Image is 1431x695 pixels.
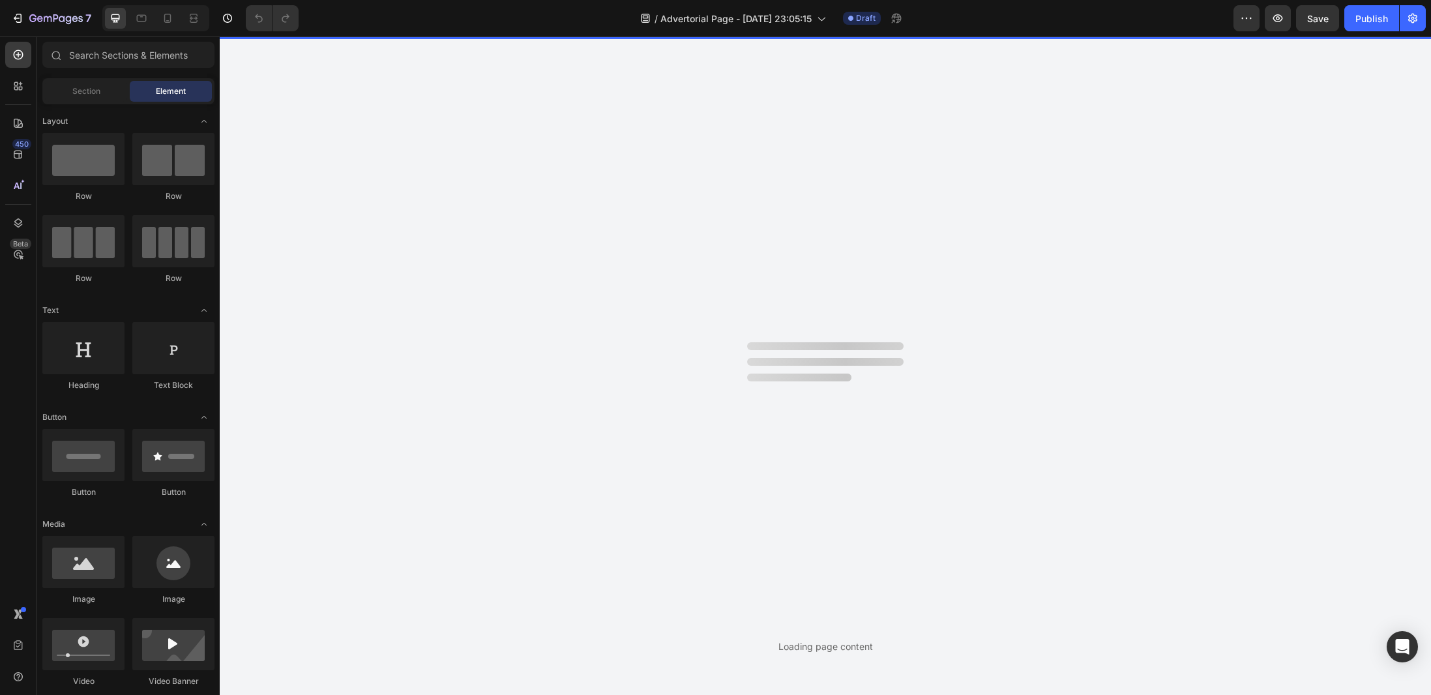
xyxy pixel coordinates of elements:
div: Row [42,273,125,284]
div: Row [132,190,214,202]
button: 7 [5,5,97,31]
div: Button [132,486,214,498]
input: Search Sections & Elements [42,42,214,68]
div: Heading [42,379,125,391]
span: Advertorial Page - [DATE] 23:05:15 [660,12,812,25]
div: Video Banner [132,675,214,687]
div: Button [42,486,125,498]
p: 7 [85,10,91,26]
div: Undo/Redo [246,5,299,31]
div: Publish [1355,12,1388,25]
span: Button [42,411,66,423]
div: Open Intercom Messenger [1387,631,1418,662]
div: 450 [12,139,31,149]
div: Loading page content [778,640,873,653]
div: Row [42,190,125,202]
span: Layout [42,115,68,127]
span: / [655,12,658,25]
span: Toggle open [194,514,214,535]
span: Media [42,518,65,530]
div: Text Block [132,379,214,391]
span: Section [72,85,100,97]
span: Save [1307,13,1329,24]
div: Image [42,593,125,605]
div: Row [132,273,214,284]
div: Video [42,675,125,687]
span: Toggle open [194,111,214,132]
span: Element [156,85,186,97]
span: Draft [856,12,876,24]
span: Toggle open [194,407,214,428]
button: Save [1296,5,1339,31]
span: Text [42,304,59,316]
span: Toggle open [194,300,214,321]
button: Publish [1344,5,1399,31]
div: Image [132,593,214,605]
div: Beta [10,239,31,249]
